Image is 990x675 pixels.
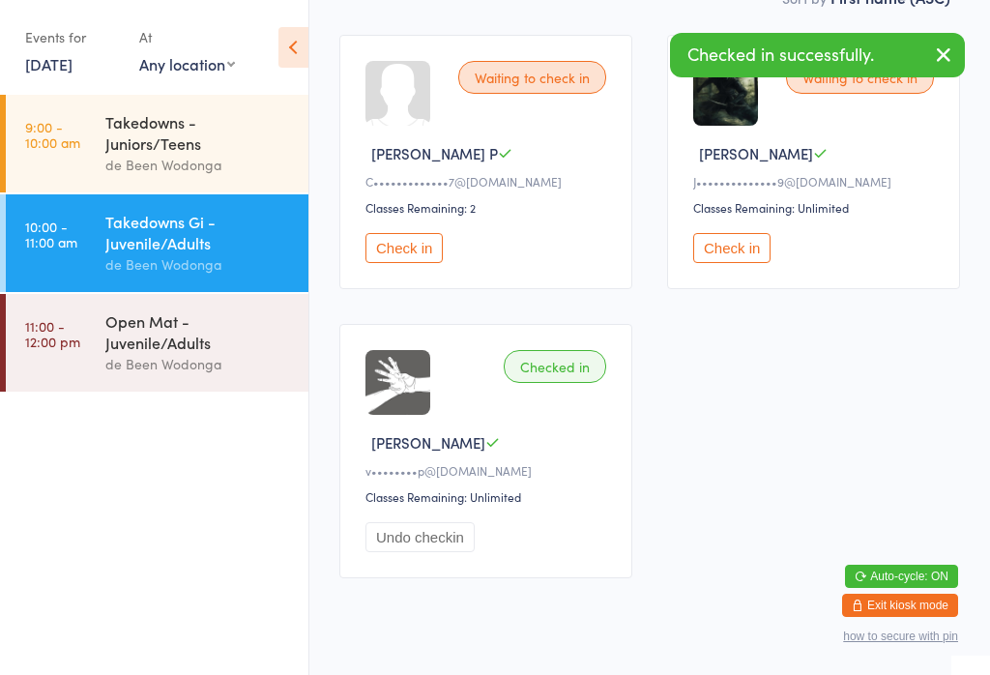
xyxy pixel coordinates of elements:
[139,21,235,53] div: At
[786,61,934,94] div: Waiting to check in
[843,630,958,643] button: how to secure with pin
[699,143,813,163] span: [PERSON_NAME]
[25,21,120,53] div: Events for
[693,233,771,263] button: Check in
[371,143,498,163] span: [PERSON_NAME] P
[365,173,612,190] div: C•••••••••••••7@[DOMAIN_NAME]
[365,199,612,216] div: Classes Remaining: 2
[25,53,73,74] a: [DATE]
[25,219,77,249] time: 10:00 - 11:00 am
[371,432,485,453] span: [PERSON_NAME]
[105,310,292,353] div: Open Mat - Juvenile/Adults
[105,253,292,276] div: de Been Wodonga
[6,95,308,192] a: 9:00 -10:00 amTakedowns - Juniors/Teensde Been Wodonga
[105,154,292,176] div: de Been Wodonga
[365,462,612,479] div: v••••••••p@[DOMAIN_NAME]
[458,61,606,94] div: Waiting to check in
[693,173,940,190] div: J••••••••••••••9@[DOMAIN_NAME]
[105,353,292,375] div: de Been Wodonga
[139,53,235,74] div: Any location
[365,350,430,415] img: image1738138424.png
[105,211,292,253] div: Takedowns Gi - Juvenile/Adults
[6,294,308,392] a: 11:00 -12:00 pmOpen Mat - Juvenile/Adultsde Been Wodonga
[670,33,965,77] div: Checked in successfully.
[693,199,940,216] div: Classes Remaining: Unlimited
[504,350,606,383] div: Checked in
[365,522,475,552] button: Undo checkin
[693,61,758,126] img: image1744015855.png
[105,111,292,154] div: Takedowns - Juniors/Teens
[25,119,80,150] time: 9:00 - 10:00 am
[842,594,958,617] button: Exit kiosk mode
[365,233,443,263] button: Check in
[845,565,958,588] button: Auto-cycle: ON
[25,318,80,349] time: 11:00 - 12:00 pm
[365,488,612,505] div: Classes Remaining: Unlimited
[6,194,308,292] a: 10:00 -11:00 amTakedowns Gi - Juvenile/Adultsde Been Wodonga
